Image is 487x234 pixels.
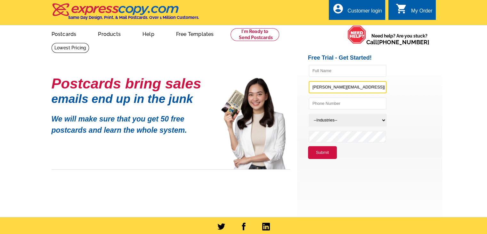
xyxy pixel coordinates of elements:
[396,3,407,14] i: shopping_cart
[366,33,433,46] span: Need help? Are you stuck?
[309,97,386,110] input: Phone Number
[41,26,87,41] a: Postcards
[52,78,212,89] h1: Postcards bring sales
[396,7,433,15] a: shopping_cart My Order
[88,26,131,41] a: Products
[332,3,344,14] i: account_circle
[308,54,442,62] h2: Free Trial - Get Started!
[347,25,366,44] img: help
[411,8,433,17] div: My Order
[52,96,212,102] h1: emails end up in the junk
[166,26,224,41] a: Free Templates
[309,65,386,77] input: Full Name
[377,39,429,46] a: [PHONE_NUMBER]
[52,109,212,136] p: We will make sure that you get 50 free postcards and learn the whole system.
[52,8,199,20] a: Same Day Design, Print, & Mail Postcards. Over 1 Million Customers.
[366,39,429,46] span: Call
[132,26,165,41] a: Help
[68,15,199,20] h4: Same Day Design, Print, & Mail Postcards. Over 1 Million Customers.
[347,8,382,17] div: Customer login
[309,81,386,93] input: Email Address
[308,146,337,159] button: Submit
[332,7,382,15] a: account_circle Customer login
